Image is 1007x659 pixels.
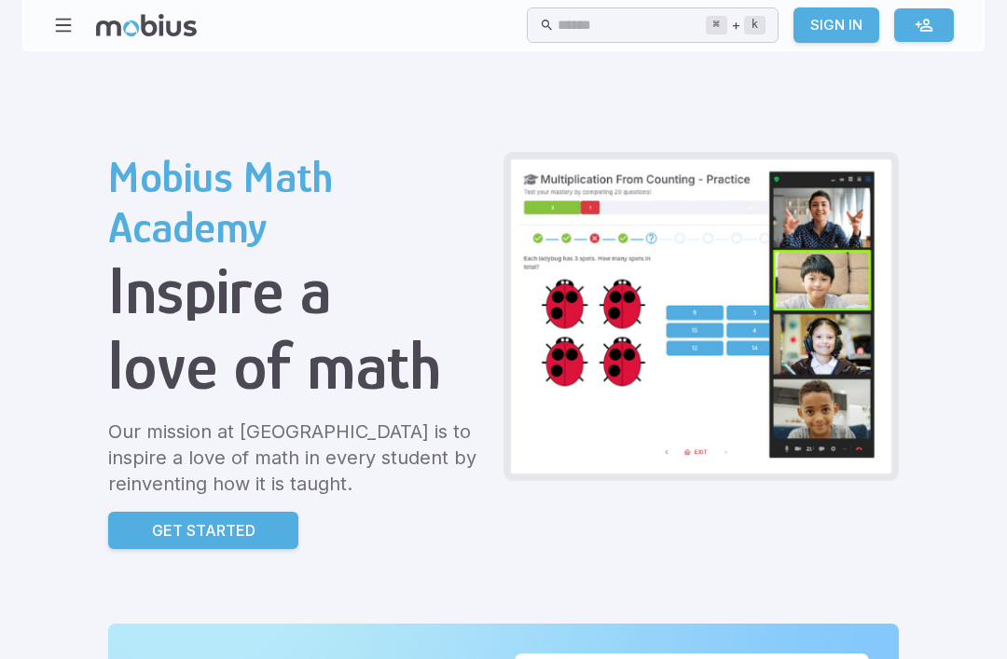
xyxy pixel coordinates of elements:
[152,519,255,542] p: Get Started
[744,16,766,34] kbd: k
[511,159,891,474] img: Grade 2 Class
[108,253,489,328] h1: Inspire a
[108,152,489,253] h2: Mobius Math Academy
[108,419,489,497] p: Our mission at [GEOGRAPHIC_DATA] is to inspire a love of math in every student by reinventing how...
[706,16,727,34] kbd: ⌘
[108,328,489,404] h1: love of math
[793,7,879,43] a: Sign In
[108,512,298,549] a: Get Started
[706,14,766,36] div: +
